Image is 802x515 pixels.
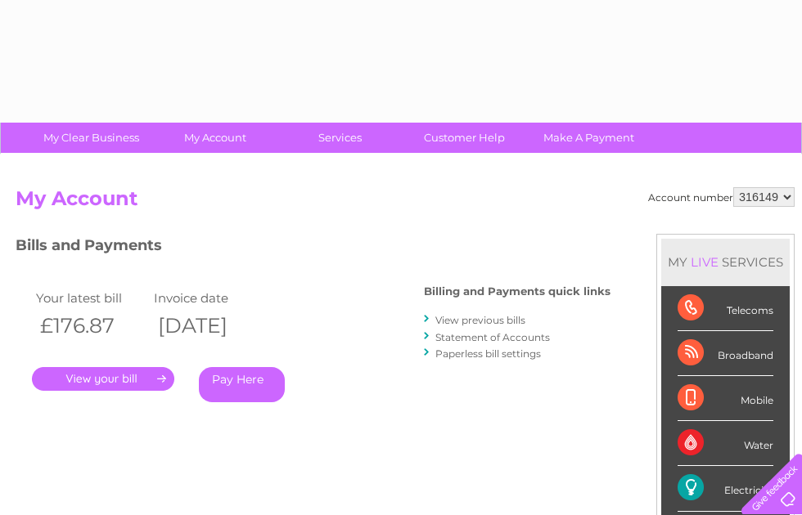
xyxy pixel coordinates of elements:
a: View previous bills [435,314,525,326]
a: My Clear Business [24,123,159,153]
div: Broadband [678,331,773,376]
a: Services [273,123,408,153]
a: Pay Here [199,367,285,402]
a: Make A Payment [521,123,656,153]
h2: My Account [16,187,795,218]
div: Water [678,421,773,466]
div: Electricity [678,466,773,511]
h3: Bills and Payments [16,234,611,262]
th: [DATE] [150,309,268,343]
a: My Account [148,123,283,153]
td: Invoice date [150,287,268,309]
th: £176.87 [32,309,150,343]
a: Customer Help [397,123,532,153]
a: Paperless bill settings [435,347,541,360]
td: Your latest bill [32,287,150,309]
div: Account number [648,187,795,207]
div: MY SERVICES [661,239,790,285]
a: . [32,367,174,391]
h4: Billing and Payments quick links [424,285,611,298]
div: LIVE [687,254,722,270]
div: Mobile [678,376,773,421]
div: Telecoms [678,286,773,331]
a: Statement of Accounts [435,331,550,343]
